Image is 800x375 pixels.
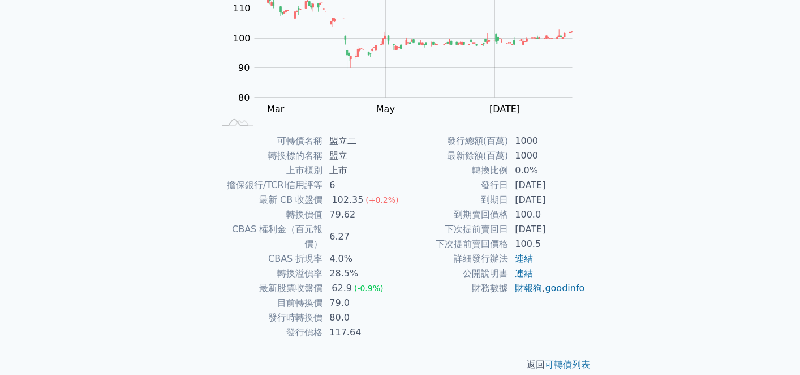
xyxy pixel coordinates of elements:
td: 擔保銀行/TCRI信用評等 [214,178,322,193]
a: 可轉債列表 [545,359,590,370]
td: 28.5% [322,266,400,281]
td: 發行日 [400,178,508,193]
td: 轉換溢價率 [214,266,322,281]
td: 財務數據 [400,281,508,296]
td: 轉換比例 [400,163,508,178]
tspan: 100 [233,33,251,44]
td: 80.0 [322,310,400,325]
tspan: 80 [238,92,250,103]
td: 盟立 [322,148,400,163]
td: 下次提前賣回日 [400,222,508,237]
td: 發行總額(百萬) [400,134,508,148]
a: goodinfo [545,283,584,293]
td: 轉換標的名稱 [214,148,322,163]
td: 1000 [508,134,586,148]
td: 轉換價值 [214,207,322,222]
div: 102.35 [329,193,365,207]
td: [DATE] [508,178,586,193]
td: 發行時轉換價 [214,310,322,325]
td: 下次提前賣回價格 [400,237,508,252]
td: 79.62 [322,207,400,222]
td: 目前轉換價 [214,296,322,310]
span: (+0.2%) [365,195,398,204]
td: 上市 [322,163,400,178]
tspan: [DATE] [489,104,520,114]
td: 公開說明書 [400,266,508,281]
td: 最新餘額(百萬) [400,148,508,163]
a: 連結 [515,268,533,279]
div: 62.9 [329,281,354,296]
td: 到期賣回價格 [400,207,508,222]
td: 詳細發行辦法 [400,252,508,266]
span: (-0.9%) [354,284,384,293]
td: 最新股票收盤價 [214,281,322,296]
a: 財報狗 [515,283,542,293]
a: 連結 [515,253,533,264]
td: 100.5 [508,237,586,252]
td: 可轉債名稱 [214,134,322,148]
td: 到期日 [400,193,508,207]
tspan: May [376,104,395,114]
td: 117.64 [322,325,400,340]
p: 返回 [201,358,599,372]
tspan: Mar [267,104,285,114]
td: , [508,281,586,296]
td: CBAS 折現率 [214,252,322,266]
td: 最新 CB 收盤價 [214,193,322,207]
td: 100.0 [508,207,586,222]
td: 1000 [508,148,586,163]
td: [DATE] [508,222,586,237]
td: 盟立二 [322,134,400,148]
td: 79.0 [322,296,400,310]
td: 6.27 [322,222,400,252]
td: 0.0% [508,163,586,178]
td: [DATE] [508,193,586,207]
td: 發行價格 [214,325,322,340]
td: 4.0% [322,252,400,266]
td: 上市櫃別 [214,163,322,178]
td: CBAS 權利金（百元報價） [214,222,322,252]
tspan: 90 [238,62,250,73]
tspan: 110 [233,3,251,14]
td: 6 [322,178,400,193]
